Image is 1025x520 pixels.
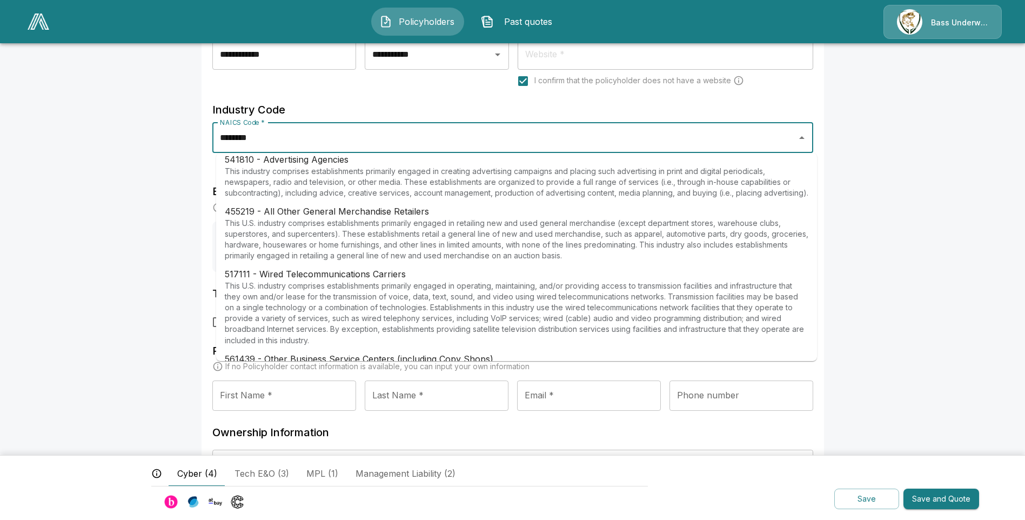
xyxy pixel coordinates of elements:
p: 517111 - Wired Telecommunications Carriers [225,268,808,281]
p: 541810 - Advertising Agencies [225,153,808,166]
h6: Engaged Industry [212,183,813,200]
img: Carrier Logo [209,495,222,509]
img: Carrier Logo [231,495,244,509]
p: 561439 - Other Business Service Centers (including Copy Shops) [225,352,808,365]
svg: Carriers run a cyber security scan on the policyholders' websites. Please enter a website wheneve... [733,75,744,86]
span: Tech E&O (3) [235,467,289,480]
label: Phone number [220,35,266,44]
h6: Taxes & fees [212,285,813,302]
button: Open [490,47,505,62]
p: This U.S. industry comprises establishments primarily engaged in retailing new and used general m... [225,218,808,261]
p: If no Policyholder contact information is available, you can input your own information [225,361,530,372]
span: Management Liability (2) [356,467,455,480]
img: AA Logo [28,14,49,30]
h6: Ownership Information [212,424,813,441]
span: Policyholders [397,15,456,28]
span: Cyber (4) [177,467,217,480]
p: This industry comprises establishments primarily engaged in creating advertising campaigns and pl... [225,166,808,198]
img: Policyholders Icon [379,15,392,28]
h6: Industry Code [212,101,813,118]
p: This U.S. industry comprises establishments primarily engaged in operating, maintaining, and/or p... [225,281,808,345]
img: Past quotes Icon [481,15,494,28]
p: 455219 - All Other General Merchandise Retailers [225,205,808,218]
span: Past quotes [498,15,558,28]
h6: Policyholder Contact Information [212,342,813,359]
button: Past quotes IconPast quotes [473,8,566,36]
label: NAICS Code * [220,118,265,127]
button: Policyholders IconPolicyholders [371,8,464,36]
label: Entity Type * [372,35,412,44]
button: Close [794,130,809,145]
button: Engaged Industry *Specify the policyholder engaged industry. [212,222,399,272]
span: I confirm that the policyholder does not have a website [534,75,731,86]
span: MPL (1) [306,467,338,480]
